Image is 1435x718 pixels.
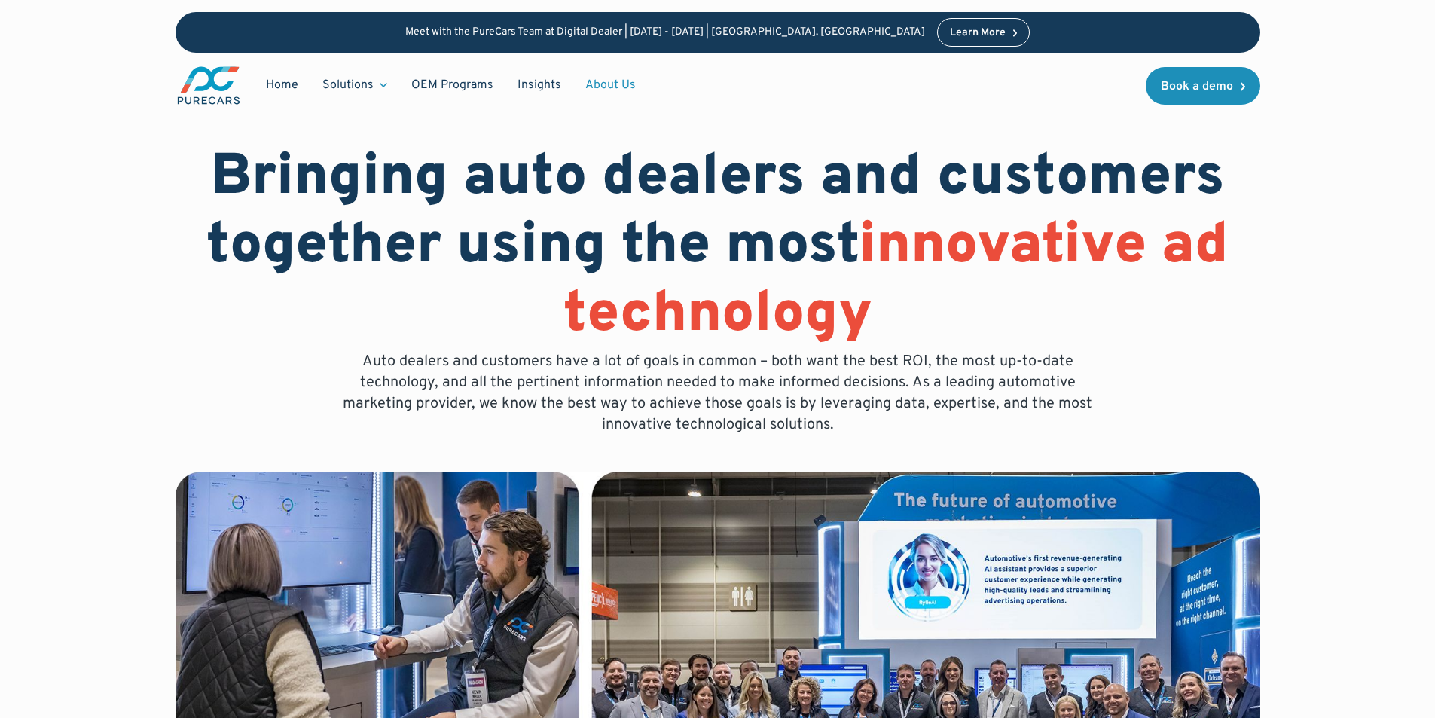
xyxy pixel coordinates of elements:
p: Auto dealers and customers have a lot of goals in common – both want the best ROI, the most up-to... [332,351,1104,435]
a: Insights [505,71,573,99]
div: Solutions [322,77,374,93]
a: Book a demo [1146,67,1260,105]
p: Meet with the PureCars Team at Digital Dealer | [DATE] - [DATE] | [GEOGRAPHIC_DATA], [GEOGRAPHIC_... [405,26,925,39]
a: main [176,65,242,106]
a: Learn More [937,18,1030,47]
div: Solutions [310,71,399,99]
div: Book a demo [1161,81,1233,93]
span: innovative ad technology [563,211,1229,352]
img: purecars logo [176,65,242,106]
a: OEM Programs [399,71,505,99]
a: Home [254,71,310,99]
h1: Bringing auto dealers and customers together using the most [176,145,1260,351]
a: About Us [573,71,648,99]
div: Learn More [950,28,1006,38]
